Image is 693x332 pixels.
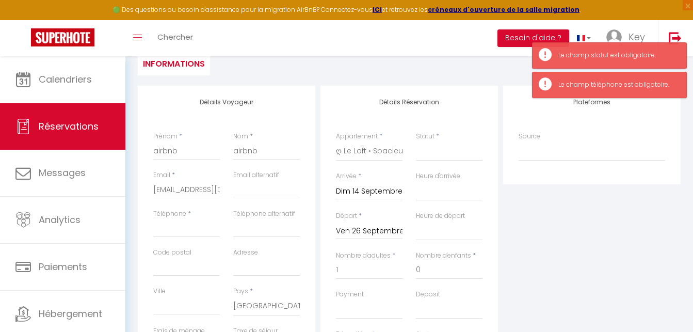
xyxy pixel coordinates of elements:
[31,28,94,46] img: Super Booking
[39,260,87,273] span: Paiements
[336,171,357,181] label: Arrivée
[428,5,579,14] a: créneaux d'ouverture de la salle migration
[336,290,364,299] label: Payment
[233,248,258,258] label: Adresse
[606,29,622,45] img: ...
[233,287,248,296] label: Pays
[416,171,460,181] label: Heure d'arrivée
[39,307,102,320] span: Hébergement
[336,99,482,106] h4: Détails Réservation
[150,20,201,56] a: Chercher
[497,29,569,47] button: Besoin d'aide ?
[153,170,170,180] label: Email
[153,99,300,106] h4: Détails Voyageur
[39,73,92,86] span: Calendriers
[153,248,191,258] label: Code postal
[157,31,193,42] span: Chercher
[39,120,99,133] span: Réservations
[416,211,465,221] label: Heure de départ
[336,132,378,141] label: Appartement
[519,99,665,106] h4: Plateformes
[416,251,471,261] label: Nombre d'enfants
[336,251,391,261] label: Nombre d'adultes
[233,132,248,141] label: Nom
[373,5,382,14] a: ICI
[233,170,279,180] label: Email alternatif
[416,290,440,299] label: Deposit
[599,20,658,56] a: ... Key
[669,31,682,44] img: logout
[138,50,210,75] li: Informations
[153,209,186,219] label: Téléphone
[39,166,86,179] span: Messages
[558,80,676,90] div: Le champ téléphone est obligatoire.
[8,4,39,35] button: Ouvrir le widget de chat LiveChat
[558,51,676,60] div: Le champ statut est obligatoire.
[39,213,80,226] span: Analytics
[336,211,357,221] label: Départ
[519,132,540,141] label: Source
[416,132,434,141] label: Statut
[153,287,166,296] label: Ville
[628,30,645,43] span: Key
[153,132,178,141] label: Prénom
[233,209,295,219] label: Téléphone alternatif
